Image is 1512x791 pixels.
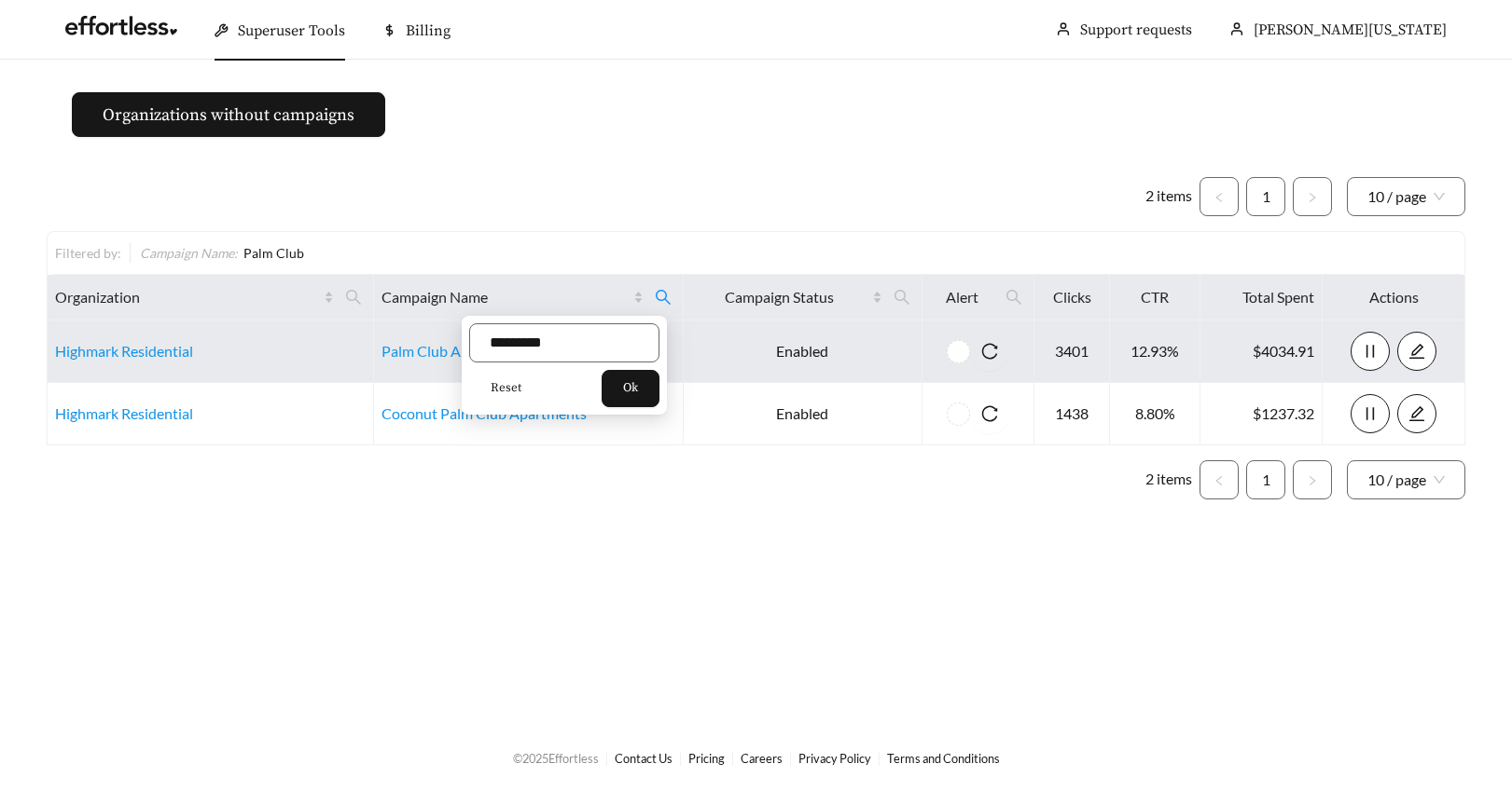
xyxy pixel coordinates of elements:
li: Previous Page [1200,177,1239,216]
button: edit [1397,394,1436,433]
span: right [1307,192,1318,203]
span: search [345,289,362,306]
button: reload [970,394,1009,433]
th: Clicks [1034,275,1110,320]
td: 1438 [1034,383,1110,445]
a: Palm Club Apartment Homes [381,342,570,360]
span: Campaign Status [691,286,868,308]
span: left [1214,475,1225,486]
button: edit [1397,332,1436,371]
button: Organizations without campaigns [72,92,385,137]
a: 1 [1247,461,1284,498]
button: reload [970,332,1009,371]
span: Organizations without campaigns [103,102,354,128]
td: Enabled [684,320,922,383]
span: search [1006,289,1022,306]
a: Privacy Policy [798,751,871,766]
button: right [1293,177,1332,216]
span: [PERSON_NAME][US_STATE] [1254,20,1447,39]
th: CTR [1110,275,1200,320]
span: search [647,282,679,312]
button: right [1293,460,1332,499]
td: $1237.32 [1200,383,1324,445]
a: Coconut Palm Club Apartments [381,404,587,422]
span: search [655,289,672,306]
button: Ok [602,370,659,407]
a: Pricing [688,751,725,766]
li: 1 [1246,460,1285,499]
span: pause [1352,405,1389,422]
span: Alert [930,286,994,308]
span: right [1307,475,1318,486]
span: search [338,282,369,312]
li: Previous Page [1200,460,1239,499]
span: pause [1352,343,1389,360]
span: Superuser Tools [238,21,345,40]
span: search [998,282,1030,312]
span: edit [1398,343,1436,360]
button: left [1200,460,1239,499]
span: Billing [406,21,451,40]
div: Page Size [1347,177,1465,216]
td: 3401 [1034,320,1110,383]
span: Organization [55,286,320,308]
a: Support requests [1080,20,1192,39]
a: Contact Us [615,751,673,766]
span: left [1214,192,1225,203]
span: edit [1398,405,1436,422]
span: © 2025 Effortless [513,751,599,766]
div: Page Size [1347,460,1465,499]
li: 1 [1246,177,1285,216]
li: Next Page [1293,460,1332,499]
li: 2 items [1145,177,1192,216]
div: Filtered by: [55,243,130,263]
span: Campaign Name [381,286,630,308]
th: Actions [1323,275,1465,320]
span: Ok [623,379,638,398]
li: Next Page [1293,177,1332,216]
a: edit [1397,404,1436,422]
span: reload [970,405,1009,422]
a: 1 [1247,178,1284,215]
th: Total Spent [1200,275,1324,320]
button: Reset [469,370,543,407]
span: Campaign Name : [140,245,238,261]
span: 10 / page [1367,461,1445,498]
li: 2 items [1145,460,1192,499]
span: Palm Club [243,245,304,261]
td: $4034.91 [1200,320,1324,383]
td: Enabled [684,383,922,445]
a: Highmark Residential [55,342,193,360]
button: pause [1351,332,1390,371]
td: 12.93% [1110,320,1200,383]
a: Terms and Conditions [887,751,1000,766]
span: search [886,282,918,312]
a: Careers [741,751,783,766]
span: 10 / page [1367,178,1445,215]
button: pause [1351,394,1390,433]
button: left [1200,177,1239,216]
span: search [894,289,910,306]
span: Reset [491,379,521,398]
a: Highmark Residential [55,404,193,422]
a: edit [1397,342,1436,360]
td: 8.80% [1110,383,1200,445]
span: reload [970,343,1009,360]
